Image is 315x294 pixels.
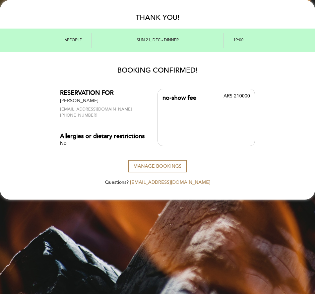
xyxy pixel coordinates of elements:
[163,94,206,102] div: no-show fee
[224,33,310,48] div: 19:00
[67,38,82,43] span: people
[130,179,210,185] a: [EMAIL_ADDRESS][DOMAIN_NAME]
[206,94,250,102] div: ARS 210000
[60,61,255,79] h4: BOOKING CONFIRMED!
[60,89,147,97] div: RESERVATION FOR
[60,97,147,104] div: [PERSON_NAME]
[128,160,187,172] button: Manage Bookings
[105,179,129,185] span: Questions?
[136,13,180,22] span: THANK YOU!
[91,33,224,48] div: Sun 21, Dec - DINNER
[60,107,147,119] div: [EMAIL_ADDRESS][DOMAIN_NAME] [PHONE_NUMBER]
[60,132,147,141] div: Allergies or dietary restrictions
[5,33,91,48] div: 6
[60,141,147,146] div: No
